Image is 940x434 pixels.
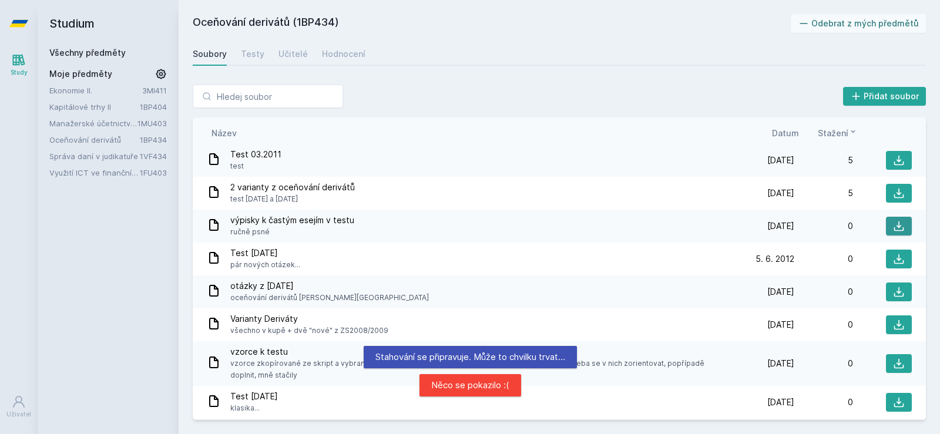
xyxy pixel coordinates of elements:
span: vzorce k testu [230,346,731,358]
span: Moje předměty [49,68,112,80]
span: test [230,160,281,172]
button: Odebrat z mých předmětů [791,14,926,33]
div: 5 [794,154,853,166]
div: 0 [794,319,853,331]
span: ručně psné [230,226,354,238]
a: 1VF434 [140,152,167,161]
a: Využití ICT ve finančním účetnictví [49,167,140,179]
input: Hledej soubor [193,85,343,108]
span: vzorce zkopírované ze skript a vybrany jen ty, co jsou třeba na test (podle ukázkových zadání), j... [230,358,731,381]
span: Stažení [818,127,848,139]
span: klasika... [230,402,278,414]
div: 0 [794,253,853,265]
a: 3MI411 [142,86,167,95]
span: [DATE] [767,154,794,166]
span: Test [DATE] [230,247,300,259]
a: Uživatel [2,389,35,425]
span: Test 03.2011 [230,149,281,160]
span: všechno v kupě + dvě "nové" z ZS2008/2009 [230,325,388,337]
div: 0 [794,286,853,298]
button: Datum [772,127,799,139]
span: Varianty Deriváty [230,313,388,325]
div: Uživatel [6,410,31,419]
div: 0 [794,396,853,408]
span: 2 varianty z oceňování derivátů [230,181,355,193]
div: Učitelé [278,48,308,60]
span: [DATE] [767,358,794,369]
a: 1BP404 [140,102,167,112]
a: Všechny předměty [49,48,126,58]
a: Oceňování derivátů [49,134,140,146]
div: 0 [794,220,853,232]
div: Study [11,68,28,77]
span: Test [DATE] [230,391,278,402]
span: oceňování derivátů [PERSON_NAME][GEOGRAPHIC_DATA] [230,292,429,304]
a: 1FU403 [140,168,167,177]
span: 5. 6. 2012 [756,253,794,265]
span: výpisky k častým esejím v testu [230,214,354,226]
a: 1BP434 [140,135,167,144]
div: Stahování se připravuje. Může to chvilku trvat… [364,346,577,368]
a: Study [2,47,35,83]
span: test [DATE] a [DATE] [230,193,355,205]
div: Soubory [193,48,227,60]
a: Ekonomie II. [49,85,142,96]
div: Testy [241,48,264,60]
span: [DATE] [767,220,794,232]
button: Název [211,127,237,139]
div: Hodnocení [322,48,365,60]
span: [DATE] [767,286,794,298]
a: Soubory [193,42,227,66]
a: Hodnocení [322,42,365,66]
button: Přidat soubor [843,87,926,106]
div: 5 [794,187,853,199]
button: Stažení [818,127,858,139]
span: [DATE] [767,187,794,199]
span: [DATE] [767,396,794,408]
span: [DATE] [767,319,794,331]
span: otázky z [DATE] [230,280,429,292]
a: Učitelé [278,42,308,66]
a: Manažerské účetnictví II. [49,117,137,129]
a: Kapitálové trhy II [49,101,140,113]
span: pár nových otázek... [230,259,300,271]
div: 0 [794,358,853,369]
a: 1MU403 [137,119,167,128]
a: Správa daní v judikatuře [49,150,140,162]
h2: Oceňování derivátů (1BP434) [193,14,791,33]
a: Testy [241,42,264,66]
div: Něco se pokazilo :( [419,374,521,396]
